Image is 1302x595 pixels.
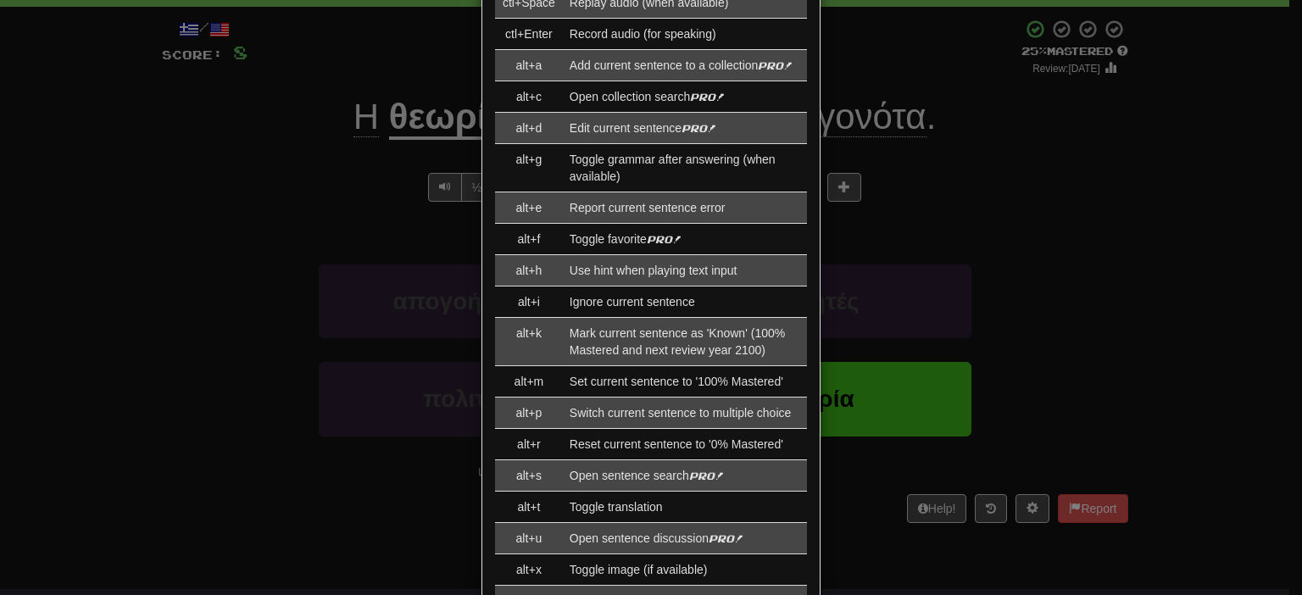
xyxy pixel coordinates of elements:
td: alt+p [495,398,563,429]
td: alt+m [495,366,563,398]
em: Pro! [690,91,724,103]
em: Pro! [689,470,723,481]
td: Use hint when playing text input [563,255,807,286]
td: alt+d [495,113,563,144]
td: Add current sentence to a collection [563,50,807,81]
td: alt+r [495,429,563,460]
td: ctl+Enter [495,19,563,50]
td: Mark current sentence as 'Known' (100% Mastered and next review year 2100) [563,318,807,366]
em: Pro! [758,59,792,71]
td: alt+u [495,523,563,554]
td: Report current sentence error [563,192,807,224]
td: alt+k [495,318,563,366]
td: alt+f [495,224,563,255]
td: Open collection search [563,81,807,113]
em: Pro! [709,532,743,544]
td: Record audio (for speaking) [563,19,807,50]
td: Edit current sentence [563,113,807,144]
td: alt+t [495,492,563,523]
td: Open sentence discussion [563,523,807,554]
td: alt+a [495,50,563,81]
td: alt+e [495,192,563,224]
td: Switch current sentence to multiple choice [563,398,807,429]
td: Set current sentence to '100% Mastered' [563,366,807,398]
td: Reset current sentence to '0% Mastered' [563,429,807,460]
td: alt+g [495,144,563,192]
td: alt+s [495,460,563,492]
td: Toggle image (if available) [563,554,807,586]
td: Open sentence search [563,460,807,492]
td: Ignore current sentence [563,286,807,318]
em: Pro! [647,233,681,245]
td: alt+h [495,255,563,286]
td: alt+x [495,554,563,586]
td: Toggle favorite [563,224,807,255]
td: alt+c [495,81,563,113]
em: Pro! [682,122,715,134]
td: alt+i [495,286,563,318]
td: Toggle translation [563,492,807,523]
td: Toggle grammar after answering (when available) [563,144,807,192]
